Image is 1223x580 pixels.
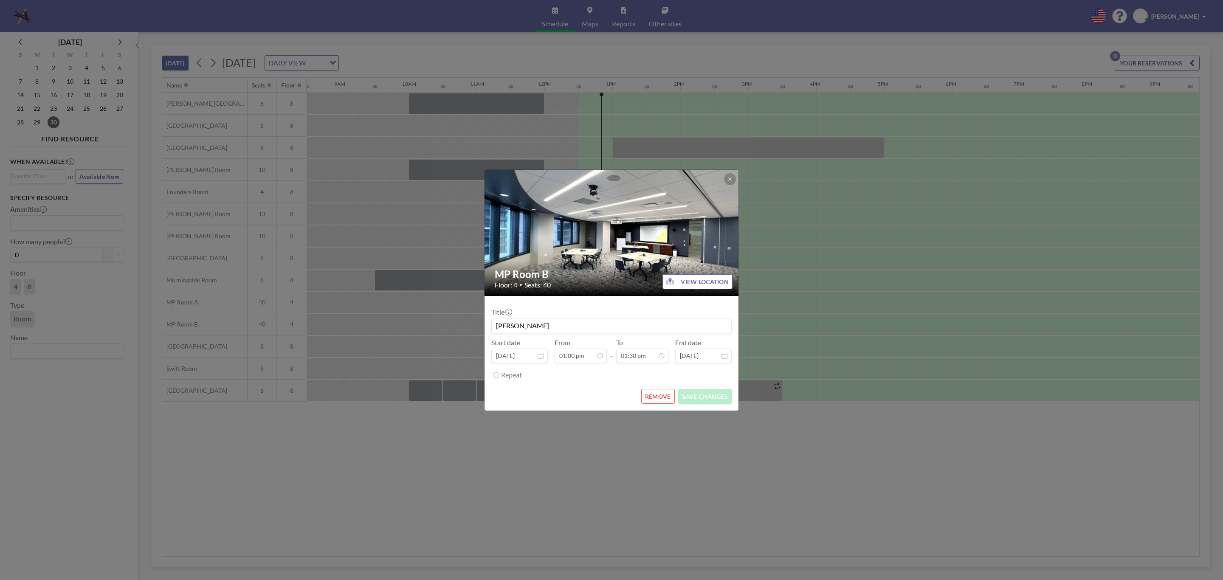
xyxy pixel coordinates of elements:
button: REMOVE [641,389,675,404]
span: Seats: 40 [524,281,551,289]
label: End date [675,338,701,347]
span: - [610,341,613,360]
span: • [519,282,522,288]
label: To [616,338,623,347]
span: Floor: 4 [495,281,517,289]
button: VIEW LOCATION [662,274,733,289]
h2: MP Room B [495,268,729,281]
label: Title [491,308,511,316]
label: From [555,338,570,347]
img: 537.JPEG [485,137,739,328]
button: SAVE CHANGES [678,389,732,404]
label: Start date [491,338,520,347]
label: Repeat [501,371,522,379]
input: (No title) [492,318,731,333]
